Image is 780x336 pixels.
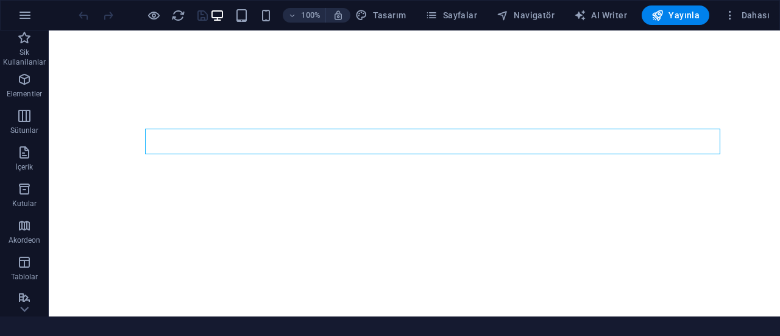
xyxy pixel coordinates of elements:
h6: 100% [301,8,321,23]
button: Tasarım [350,5,411,25]
div: Tasarım (Ctrl+Alt+Y) [350,5,411,25]
p: Elementler [7,89,42,99]
i: Sayfayı yeniden yükleyin [171,9,185,23]
p: İçerik [15,162,33,172]
button: reload [171,8,185,23]
p: Akordeon [9,235,41,245]
button: Navigatör [492,5,559,25]
span: Yayınla [651,9,700,21]
button: 100% [283,8,326,23]
button: Sayfalar [420,5,482,25]
i: Yeniden boyutlandırmada yakınlaştırma düzeyini seçilen cihaza uyacak şekilde otomatik olarak ayarla. [333,10,344,21]
p: Tablolar [11,272,38,282]
span: Navigatör [497,9,555,21]
span: Tasarım [355,9,406,21]
button: AI Writer [569,5,632,25]
p: Sütunlar [10,126,39,135]
span: AI Writer [574,9,627,21]
span: Dahası [724,9,770,21]
button: Ön izleme modundan çıkıp düzenlemeye devam etmek için buraya tıklayın [146,8,161,23]
p: Kutular [12,199,37,209]
button: Dahası [719,5,775,25]
span: Sayfalar [425,9,477,21]
button: Yayınla [642,5,709,25]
